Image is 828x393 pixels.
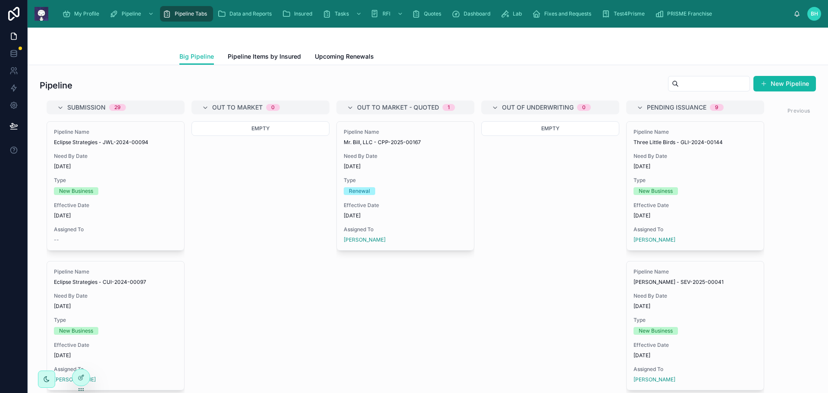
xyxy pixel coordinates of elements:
[54,342,177,349] span: Effective Date
[639,187,673,195] div: New Business
[582,104,586,111] div: 0
[179,49,214,65] a: Big Pipeline
[271,104,275,111] div: 0
[344,177,467,184] span: Type
[54,292,177,299] span: Need By Date
[229,10,272,17] span: Data and Reports
[54,163,177,170] span: [DATE]
[634,342,757,349] span: Effective Date
[54,139,177,146] span: Eclipse Strategies - JWL-2024-00094
[107,6,158,22] a: Pipeline
[228,52,301,61] span: Pipeline Items by Insured
[344,153,467,160] span: Need By Date
[74,10,99,17] span: My Profile
[54,303,177,310] span: [DATE]
[634,317,757,324] span: Type
[634,129,757,135] span: Pipeline Name
[464,10,490,17] span: Dashboard
[634,303,757,310] span: [DATE]
[544,10,591,17] span: Fixes and Requests
[634,279,757,286] span: [PERSON_NAME] - SEV-2025-00041
[634,366,757,373] span: Assigned To
[753,76,816,91] button: New Pipeline
[122,10,141,17] span: Pipeline
[59,187,93,195] div: New Business
[811,10,818,17] span: BH
[160,6,213,22] a: Pipeline Tabs
[634,163,757,170] span: [DATE]
[530,6,597,22] a: Fixes and Requests
[47,121,185,251] a: Pipeline NameEclipse Strategies - JWL-2024-00094Need By Date[DATE]TypeNew BusinessEffective Date[...
[634,177,757,184] span: Type
[55,4,793,23] div: scrollable content
[320,6,366,22] a: Tasks
[634,268,757,275] span: Pipeline Name
[647,103,706,112] span: Pending Issuance
[449,6,496,22] a: Dashboard
[34,7,48,21] img: App logo
[54,202,177,209] span: Effective Date
[634,202,757,209] span: Effective Date
[357,103,439,112] span: Out to Market - Quoted
[344,129,467,135] span: Pipeline Name
[368,6,408,22] a: RFI
[344,202,467,209] span: Effective Date
[335,10,349,17] span: Tasks
[502,103,574,112] span: Out of Underwriting
[54,352,177,359] span: [DATE]
[59,327,93,335] div: New Business
[634,376,675,383] a: [PERSON_NAME]
[179,52,214,61] span: Big Pipeline
[652,6,718,22] a: PRISME Franchise
[315,52,374,61] span: Upcoming Renewals
[60,6,105,22] a: My Profile
[599,6,651,22] a: Test4Prisme
[294,10,312,17] span: Insured
[251,125,270,132] span: Empty
[626,121,764,251] a: Pipeline NameThree Little Birds - GLI-2024-00144Need By Date[DATE]TypeNew BusinessEffective Date[...
[54,366,177,373] span: Assigned To
[54,177,177,184] span: Type
[715,104,718,111] div: 9
[54,279,177,286] span: Eclipse Strategies - CUI-2024-00097
[344,226,467,233] span: Assigned To
[639,327,673,335] div: New Business
[626,261,764,390] a: Pipeline Name[PERSON_NAME] - SEV-2025-00041Need By Date[DATE]TypeNew BusinessEffective Date[DATE]...
[344,236,386,243] a: [PERSON_NAME]
[634,226,757,233] span: Assigned To
[40,79,72,91] h1: Pipeline
[54,153,177,160] span: Need By Date
[448,104,450,111] div: 1
[114,104,121,111] div: 29
[215,6,278,22] a: Data and Reports
[424,10,441,17] span: Quotes
[54,212,177,219] span: [DATE]
[349,187,370,195] div: Renewal
[634,292,757,299] span: Need By Date
[344,212,467,219] span: [DATE]
[498,6,528,22] a: Lab
[228,49,301,66] a: Pipeline Items by Insured
[54,268,177,275] span: Pipeline Name
[175,10,207,17] span: Pipeline Tabs
[614,10,645,17] span: Test4Prisme
[336,121,474,251] a: Pipeline NameMr. Bill, LLC - CPP-2025-00167Need By Date[DATE]TypeRenewalEffective Date[DATE]Assig...
[383,10,390,17] span: RFI
[279,6,318,22] a: Insured
[344,163,467,170] span: [DATE]
[54,129,177,135] span: Pipeline Name
[541,125,559,132] span: Empty
[344,139,467,146] span: Mr. Bill, LLC - CPP-2025-00167
[667,10,712,17] span: PRISME Franchise
[634,212,757,219] span: [DATE]
[634,352,757,359] span: [DATE]
[634,153,757,160] span: Need By Date
[54,236,59,243] span: --
[67,103,106,112] span: Submission
[409,6,447,22] a: Quotes
[634,236,675,243] a: [PERSON_NAME]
